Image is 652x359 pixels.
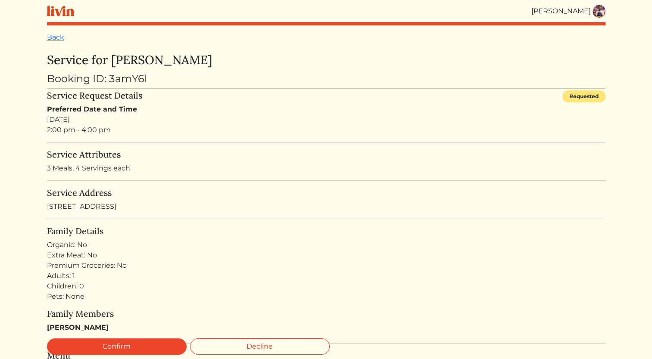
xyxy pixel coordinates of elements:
img: a09e5bf7981c309b4c08df4bb44c4a4f [593,5,605,18]
p: 3 Meals, 4 Servings each [47,163,605,173]
div: Extra Meat: No [47,250,605,260]
a: Confirm [47,338,187,355]
div: [STREET_ADDRESS] [47,188,605,212]
h5: Family Details [47,226,605,236]
div: Premium Groceries: No [47,260,605,271]
strong: [PERSON_NAME] [47,323,109,331]
h5: Service Request Details [47,90,142,101]
h5: Service Attributes [47,149,605,160]
h5: Service Address [47,188,605,198]
a: Decline [190,338,330,355]
div: [PERSON_NAME] [531,6,591,16]
strong: Preferred Date and Time [47,105,137,113]
h5: Family Members [47,309,605,319]
a: Back [47,33,64,41]
div: Adults: 1 Children: 0 Pets: None [47,271,605,302]
div: Requested [562,90,605,102]
img: livin-logo-a0d97d1a881af30f6274990eb6222085a2533c92bbd1e4f22c21b4f0d0e3210c.svg [47,6,74,16]
div: Booking ID: 3amY6l [47,71,605,87]
div: [DATE] 2:00 pm - 4:00 pm [47,104,605,135]
h3: Service for [PERSON_NAME] [47,53,605,68]
div: Organic: No [47,240,605,250]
